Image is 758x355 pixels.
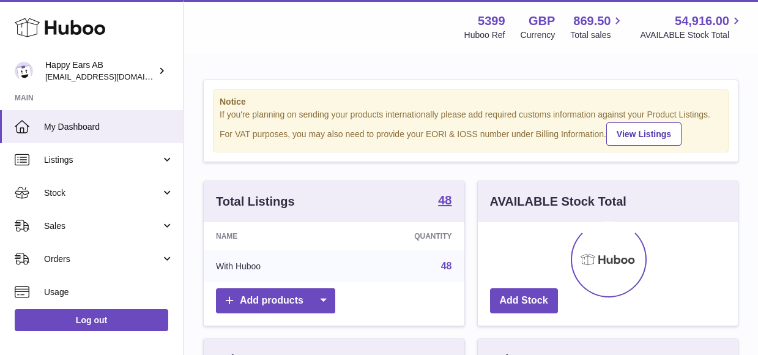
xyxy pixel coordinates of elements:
div: Huboo Ref [464,29,505,41]
a: 54,916.00 AVAILABLE Stock Total [640,13,743,41]
span: Usage [44,286,174,298]
div: Currency [521,29,555,41]
strong: Notice [220,96,722,108]
strong: 48 [438,194,451,206]
strong: GBP [529,13,555,29]
span: Listings [44,154,161,166]
span: 54,916.00 [675,13,729,29]
span: Sales [44,220,161,232]
div: Happy Ears AB [45,59,155,83]
span: My Dashboard [44,121,174,133]
a: 48 [441,261,452,271]
img: 3pl@happyearsearplugs.com [15,62,33,80]
strong: 5399 [478,13,505,29]
a: 48 [438,194,451,209]
div: If you're planning on sending your products internationally please add required customs informati... [220,109,722,146]
th: Name [204,222,341,250]
span: [EMAIL_ADDRESS][DOMAIN_NAME] [45,72,180,81]
span: AVAILABLE Stock Total [640,29,743,41]
a: 869.50 Total sales [570,13,625,41]
a: Add Stock [490,288,558,313]
a: Log out [15,309,168,331]
th: Quantity [341,222,464,250]
span: Orders [44,253,161,265]
h3: AVAILABLE Stock Total [490,193,626,210]
span: 869.50 [573,13,611,29]
td: With Huboo [204,250,341,282]
a: Add products [216,288,335,313]
h3: Total Listings [216,193,295,210]
span: Total sales [570,29,625,41]
span: Stock [44,187,161,199]
a: View Listings [606,122,682,146]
